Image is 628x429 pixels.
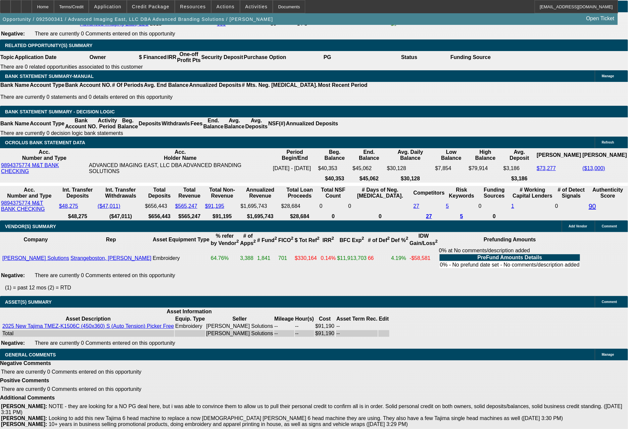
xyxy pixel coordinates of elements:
[65,117,98,130] th: Bank Account NO.
[274,316,294,322] b: Mileage
[315,323,335,330] td: $91,190
[1,415,47,421] b: [PERSON_NAME]:
[295,330,314,337] td: --
[1,386,141,392] span: There are currently 0 Comments entered on this opportunity
[352,175,386,182] th: $45,062
[2,255,69,261] a: [PERSON_NAME] Solutions
[1,369,141,375] span: There are currently 0 Comments entered on this opportunity
[153,237,209,242] b: Asset Equipment Type
[240,233,256,246] b: # of Apps
[89,162,272,175] td: ADVANCED IMAGING EAST, LLC DBA ADVANCED BRANDING SOLUTIONS
[295,316,314,322] b: Hour(s)
[1,403,47,409] b: [PERSON_NAME]:
[291,236,293,241] sup: 2
[274,323,294,330] td: --
[242,82,318,89] th: # Mts. Neg. [MEDICAL_DATA].
[410,233,438,246] b: IDW Gain/Loss
[348,200,412,213] td: 0
[5,352,56,357] span: GENERAL COMMENTS
[537,165,556,171] a: $73,277
[460,214,463,219] a: 5
[201,51,243,64] th: Security Deposit
[5,285,628,291] p: (1) = past 12 mos (2) = RTD
[97,187,144,199] th: Int. Transfer Withdrawals
[112,82,144,89] th: # Of Periods
[318,162,352,175] td: $40,353
[206,323,273,330] td: [PERSON_NAME] Solutions
[240,247,256,269] td: 3,388
[286,117,338,130] th: Annualized Deposits
[332,236,334,241] sup: 2
[319,187,347,199] th: Sum of the Total NSF Count and Total Overdraft Fee Count from Ocrolus
[413,187,445,199] th: Competitors
[145,200,174,213] td: $656,443
[206,330,273,337] td: [PERSON_NAME] Solutions
[589,203,596,210] a: 90
[337,247,367,269] td: $11,913,703
[1,31,25,36] b: Negative:
[217,4,235,9] span: Actions
[446,187,477,199] th: Risk Keywords
[211,247,239,269] td: 64.76%
[175,213,204,220] th: $565,247
[240,0,273,13] button: Activities
[57,51,139,64] th: Owner
[450,51,491,64] th: Funding Source
[167,309,212,314] b: Asset Information
[139,51,167,64] th: $ Financed
[152,247,210,269] td: Embroidery
[254,239,256,244] sup: 2
[144,82,189,89] th: Avg. End Balance
[59,187,97,199] th: Int. Transfer Deposits
[555,200,588,213] td: 0
[89,0,126,13] button: Application
[1,200,45,212] a: 9894375774 M&T BANK CHECKING
[190,117,203,130] th: Fees
[0,94,367,100] p: There are currently 0 statements and 0 details entered on this opportunity
[569,224,587,228] span: Add Vendor
[318,149,352,161] th: Beg. Balance
[602,224,617,228] span: Comment
[5,140,85,145] span: OCROLUS BANK STATEMENT DATA
[439,248,581,269] div: 0% at No comments/description added
[245,117,268,130] th: Avg. Deposits
[180,4,206,9] span: Resources
[5,299,52,305] span: ASSET(S) SUMMARY
[440,262,580,268] td: 0% - No prefund date set - No comments/description added
[352,162,386,175] td: $45,062
[435,239,438,244] sup: 2
[368,51,450,64] th: Status
[294,247,320,269] td: $330,164
[203,117,224,130] th: End. Balance
[340,237,364,243] b: BFC Exp
[5,74,94,79] span: BANK STATEMENT SUMMARY-MANUAL
[205,203,224,209] a: $91,195
[1,403,622,415] span: NOTE - they are looking for a NO PG deal here, but i was able to convince them to allow us to pul...
[503,162,536,175] td: $3,186
[281,200,319,213] td: $28,684
[1,162,59,174] a: 9894375774 M&T BANK CHECKING
[315,330,335,337] td: $91,190
[352,149,386,161] th: End. Balance
[426,214,432,219] a: 27
[336,316,378,322] th: Asset Term Recommendation
[24,237,48,242] b: Company
[240,187,280,199] th: Annualized Revenue
[5,43,92,48] span: RELATED OPPORTUNITY(S) SUMMARY
[319,213,347,220] th: 0
[387,175,434,182] th: $30,128
[435,162,468,175] td: $7,854
[205,213,239,220] th: $91,195
[322,237,334,243] b: IRR
[602,141,614,144] span: Refresh
[368,237,390,243] b: # of Def
[212,0,240,13] button: Actions
[175,0,211,13] button: Resources
[257,247,277,269] td: 1,841
[367,247,390,269] td: 66
[1,273,25,278] b: Negative:
[387,236,390,241] sup: 2
[336,330,378,337] td: --
[602,353,614,356] span: Manage
[132,4,169,9] span: Credit Package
